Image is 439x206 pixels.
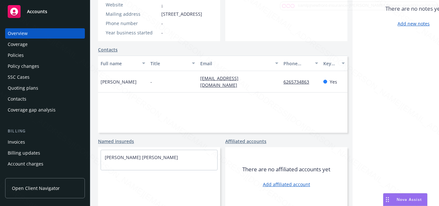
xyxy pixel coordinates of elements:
[330,78,337,85] span: Yes
[5,83,85,93] a: Quoting plans
[263,181,310,188] a: Add affiliated account
[5,28,85,39] a: Overview
[8,39,28,49] div: Coverage
[148,56,198,71] button: Title
[5,128,85,134] div: Billing
[8,148,40,158] div: Billing updates
[242,166,330,173] span: There are no affiliated accounts yet
[8,170,45,180] div: Installment plans
[27,9,47,14] span: Accounts
[101,78,137,85] span: [PERSON_NAME]
[8,28,28,39] div: Overview
[8,94,26,104] div: Contacts
[161,20,163,27] span: -
[5,105,85,115] a: Coverage gap analysis
[5,3,85,21] a: Accounts
[5,61,85,71] a: Policy changes
[5,137,85,147] a: Invoices
[283,60,311,67] div: Phone number
[200,60,271,67] div: Email
[161,11,202,17] span: [STREET_ADDRESS]
[101,60,138,67] div: Full name
[5,159,85,169] a: Account charges
[198,56,281,71] button: Email
[106,1,159,8] div: Website
[383,193,427,206] button: Nova Assist
[383,193,391,206] div: Drag to move
[8,137,25,147] div: Invoices
[12,185,60,192] span: Open Client Navigator
[5,148,85,158] a: Billing updates
[106,29,159,36] div: Year business started
[8,50,24,60] div: Policies
[5,50,85,60] a: Policies
[98,46,118,53] a: Contacts
[8,105,56,115] div: Coverage gap analysis
[105,154,178,160] a: [PERSON_NAME] [PERSON_NAME]
[8,83,38,93] div: Quoting plans
[98,138,134,145] a: Named insureds
[150,60,188,67] div: Title
[283,79,314,85] a: 6265734863
[323,60,338,67] div: Key contact
[321,56,347,71] button: Key contact
[281,56,321,71] button: Phone number
[161,2,163,8] a: -
[106,20,159,27] div: Phone number
[200,75,242,88] a: [EMAIL_ADDRESS][DOMAIN_NAME]
[5,170,85,180] a: Installment plans
[8,61,39,71] div: Policy changes
[8,159,43,169] div: Account charges
[398,20,430,27] a: Add new notes
[106,11,159,17] div: Mailing address
[150,78,152,85] span: -
[98,56,148,71] button: Full name
[225,138,266,145] a: Affiliated accounts
[8,72,30,82] div: SSC Cases
[5,39,85,49] a: Coverage
[397,197,422,202] span: Nova Assist
[5,72,85,82] a: SSC Cases
[5,94,85,104] a: Contacts
[161,29,163,36] span: -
